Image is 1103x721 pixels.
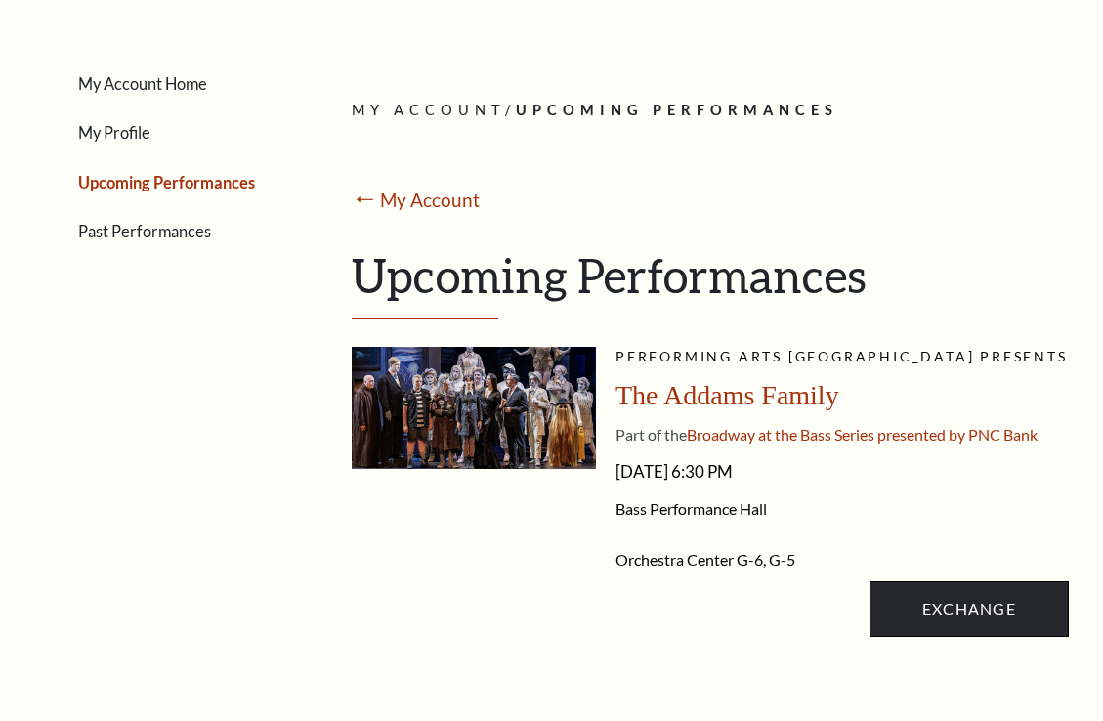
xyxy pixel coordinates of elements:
img: taf-pdp_desktop-1600x800.jpg [352,347,596,469]
span: G-6, G-5 [737,550,795,569]
mark: ⭠ [352,187,378,215]
span: Orchestra Center [615,550,734,569]
span: My Account [352,102,505,118]
span: Upcoming Performances [516,102,838,118]
h1: Upcoming Performances [352,247,1069,319]
p: / [352,99,1069,123]
span: Broadway at the Bass Series presented by PNC Bank [687,425,1038,444]
span: Bass Performance Hall [615,499,1069,519]
a: Upcoming Performances [78,173,255,191]
a: My Profile [78,123,150,142]
a: Exchange [870,581,1069,636]
span: The Addams Family [615,380,839,410]
span: Performing Arts [GEOGRAPHIC_DATA] presents [615,348,1068,364]
a: My Account [380,189,480,211]
a: Past Performances [78,222,211,240]
a: My Account Home [78,74,207,93]
span: Part of the [615,425,687,444]
span: [DATE] 6:30 PM [615,456,1069,488]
